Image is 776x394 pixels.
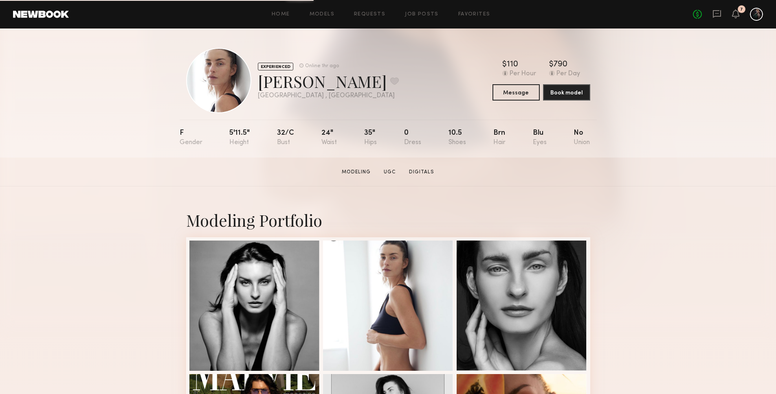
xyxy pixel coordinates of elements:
[277,129,294,146] div: 32/c
[186,209,590,231] div: Modeling Portfolio
[740,7,743,12] div: 7
[549,61,554,69] div: $
[448,129,466,146] div: 10.5
[556,70,580,78] div: Per Day
[180,129,202,146] div: F
[502,61,507,69] div: $
[492,84,540,101] button: Message
[258,92,399,99] div: [GEOGRAPHIC_DATA] , [GEOGRAPHIC_DATA]
[364,129,377,146] div: 35"
[380,169,399,176] a: UGC
[406,169,437,176] a: Digitals
[258,70,399,92] div: [PERSON_NAME]
[510,70,536,78] div: Per Hour
[321,129,337,146] div: 24"
[258,63,293,70] div: EXPERIENCED
[339,169,374,176] a: Modeling
[305,63,339,69] div: Online 1hr ago
[533,129,547,146] div: Blu
[574,129,590,146] div: No
[272,12,290,17] a: Home
[458,12,490,17] a: Favorites
[229,129,250,146] div: 5'11.5"
[543,84,590,101] button: Book model
[354,12,385,17] a: Requests
[405,12,439,17] a: Job Posts
[404,129,421,146] div: 0
[554,61,567,69] div: 790
[310,12,334,17] a: Models
[507,61,518,69] div: 110
[493,129,506,146] div: Brn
